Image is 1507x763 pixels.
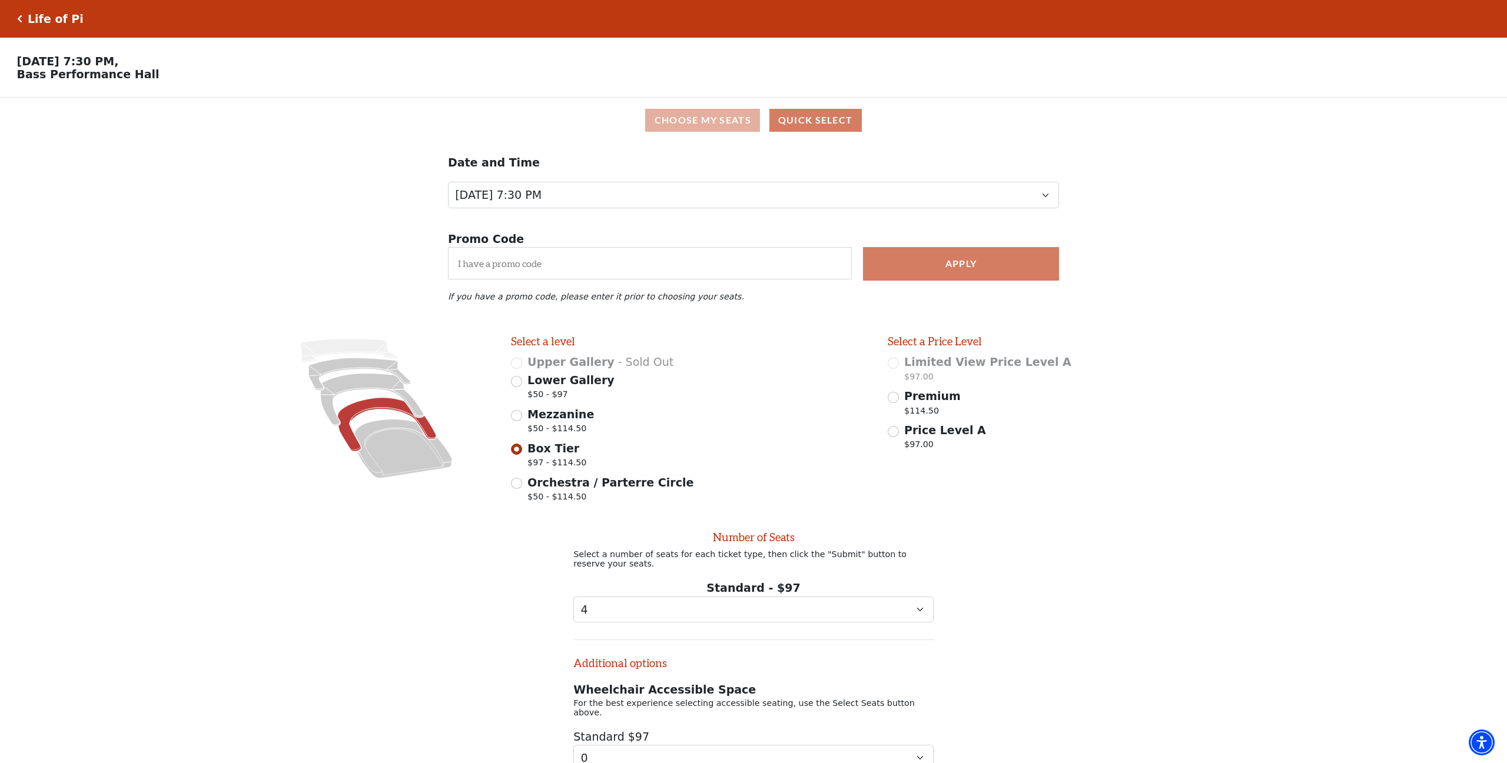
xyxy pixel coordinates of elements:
a: Click here to go back to filters [17,15,22,23]
h2: Select a level [511,335,871,348]
span: Premium [904,389,961,402]
input: Price Level A [888,426,899,437]
h2: Number of Seats [573,531,934,544]
h5: Life of Pi [28,12,84,26]
span: $50 - $114.50 [527,491,693,507]
div: Standard - $97 [573,579,934,622]
p: Promo Code [448,231,1059,248]
div: Accessibility Menu [1469,729,1495,755]
input: Premium [888,392,899,403]
input: I have a promo code [448,247,852,279]
span: $50 - $114.50 [527,422,594,438]
span: Box Tier [527,442,579,455]
span: Lower Gallery [527,374,615,387]
span: Wheelchair Accessible Space [573,683,756,696]
span: $97 - $114.50 [527,457,586,472]
span: Orchestra / Parterre Circle [527,476,693,489]
p: Select a number of seats for each ticket type, then click the "Submit" button to reserve your seats. [573,549,934,568]
button: Choose My Seats [645,109,760,132]
span: - Sold Out [618,355,673,368]
span: Mezzanine [527,408,594,421]
p: $114.50 [904,405,961,421]
h2: Select a Price Level [888,335,1248,348]
p: If you have a promo code, please enter it prior to choosing your seats. [448,292,1059,301]
span: Upper Gallery [527,355,615,368]
p: $97.00 [904,438,986,454]
span: Limited View Price Level A [904,355,1071,368]
h2: Additional options [573,639,934,670]
p: For the best experience selecting accessible seating, use the Select Seats button above. [573,698,934,717]
p: Date and Time [448,154,1059,171]
select: Select quantity for Standard [573,597,934,623]
span: $50 - $97 [527,388,615,404]
span: Price Level A [904,424,986,437]
p: $97.00 [904,371,1071,387]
